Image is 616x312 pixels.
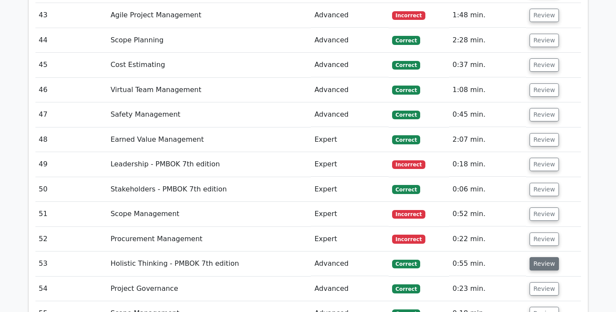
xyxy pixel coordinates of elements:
[311,127,389,152] td: Expert
[449,127,526,152] td: 2:07 min.
[392,36,420,45] span: Correct
[107,177,311,202] td: Stakeholders - PMBOK 7th edition
[392,260,420,268] span: Correct
[35,102,107,127] td: 47
[449,202,526,226] td: 0:52 min.
[311,277,389,301] td: Advanced
[392,111,420,119] span: Correct
[449,252,526,276] td: 0:55 min.
[311,3,389,28] td: Advanced
[107,277,311,301] td: Project Governance
[449,102,526,127] td: 0:45 min.
[311,78,389,102] td: Advanced
[107,127,311,152] td: Earned Value Management
[392,135,420,144] span: Correct
[530,34,559,47] button: Review
[449,53,526,77] td: 0:37 min.
[530,207,559,221] button: Review
[449,152,526,177] td: 0:18 min.
[530,108,559,121] button: Review
[311,177,389,202] td: Expert
[35,202,107,226] td: 51
[530,83,559,97] button: Review
[530,232,559,246] button: Review
[311,152,389,177] td: Expert
[449,28,526,53] td: 2:28 min.
[35,252,107,276] td: 53
[35,127,107,152] td: 48
[35,152,107,177] td: 49
[530,257,559,271] button: Review
[311,227,389,252] td: Expert
[392,86,420,94] span: Correct
[107,202,311,226] td: Scope Management
[35,28,107,53] td: 44
[311,102,389,127] td: Advanced
[392,61,420,70] span: Correct
[311,202,389,226] td: Expert
[107,53,311,77] td: Cost Estimating
[530,133,559,146] button: Review
[107,78,311,102] td: Virtual Team Management
[107,152,311,177] td: Leadership - PMBOK 7th edition
[107,3,311,28] td: Agile Project Management
[35,227,107,252] td: 52
[107,28,311,53] td: Scope Planning
[530,58,559,72] button: Review
[35,277,107,301] td: 54
[530,9,559,22] button: Review
[35,53,107,77] td: 45
[35,177,107,202] td: 50
[449,3,526,28] td: 1:48 min.
[530,183,559,196] button: Review
[311,252,389,276] td: Advanced
[107,102,311,127] td: Safety Management
[392,284,420,293] span: Correct
[530,158,559,171] button: Review
[392,185,420,194] span: Correct
[530,282,559,296] button: Review
[35,3,107,28] td: 43
[449,277,526,301] td: 0:23 min.
[449,177,526,202] td: 0:06 min.
[107,227,311,252] td: Procurement Management
[107,252,311,276] td: Holistic Thinking - PMBOK 7th edition
[311,53,389,77] td: Advanced
[449,78,526,102] td: 1:08 min.
[311,28,389,53] td: Advanced
[35,78,107,102] td: 46
[392,235,425,243] span: Incorrect
[449,227,526,252] td: 0:22 min.
[392,210,425,219] span: Incorrect
[392,160,425,169] span: Incorrect
[392,11,425,20] span: Incorrect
